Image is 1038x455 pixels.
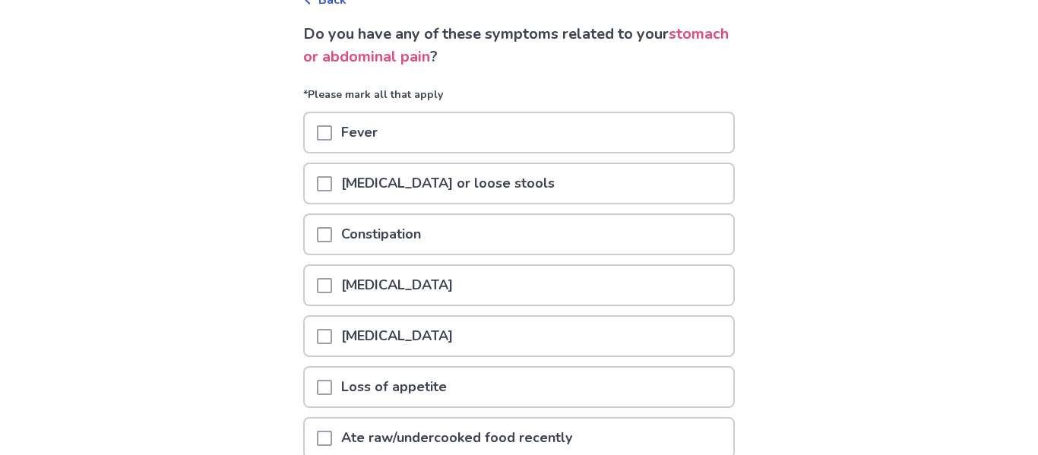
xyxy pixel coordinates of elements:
p: *Please mark all that apply [303,87,735,112]
p: [MEDICAL_DATA] [332,317,462,355]
p: [MEDICAL_DATA] or loose stools [332,164,564,203]
p: [MEDICAL_DATA] [332,266,462,305]
p: Do you have any of these symptoms related to your ? [303,23,735,68]
p: Constipation [332,215,430,254]
p: Loss of appetite [332,368,456,406]
p: Fever [332,113,387,152]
